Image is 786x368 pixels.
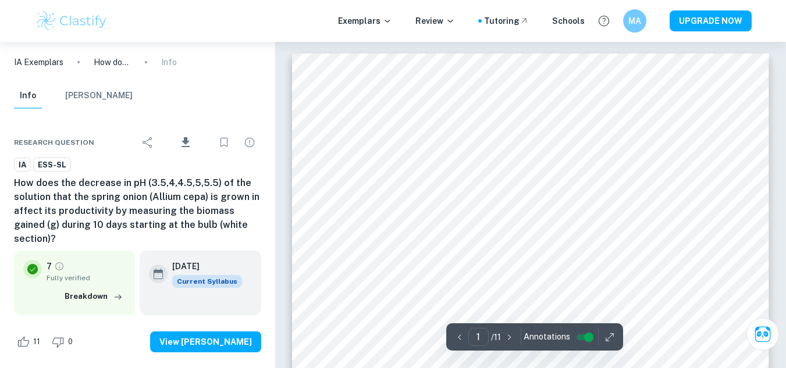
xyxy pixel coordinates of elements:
[594,11,614,31] button: Help and Feedback
[14,158,31,172] a: IA
[172,275,242,288] span: Current Syllabus
[150,331,261,352] button: View [PERSON_NAME]
[14,56,63,69] a: IA Exemplars
[161,56,177,69] p: Info
[238,131,261,154] div: Report issue
[212,131,236,154] div: Bookmark
[172,260,233,273] h6: [DATE]
[47,273,126,283] span: Fully verified
[65,83,133,109] button: [PERSON_NAME]
[34,159,70,171] span: ESS-SL
[47,260,52,273] p: 7
[670,10,752,31] button: UPGRADE NOW
[15,159,30,171] span: IA
[14,333,47,351] div: Like
[484,15,529,27] a: Tutoring
[172,275,242,288] div: This exemplar is based on the current syllabus. Feel free to refer to it for inspiration/ideas wh...
[33,158,71,172] a: ESS-SL
[524,331,570,343] span: Annotations
[746,318,779,351] button: Ask Clai
[94,56,131,69] p: How does the decrease in pH (3.5,4,4.5,5,5.5) of the solution that the spring onion (Allium cepa)...
[162,127,210,158] div: Download
[338,15,392,27] p: Exemplars
[14,137,94,148] span: Research question
[14,83,42,109] button: Info
[35,9,109,33] img: Clastify logo
[49,333,79,351] div: Dislike
[62,336,79,348] span: 0
[415,15,455,27] p: Review
[491,331,501,344] p: / 11
[136,131,159,154] div: Share
[62,288,126,305] button: Breakdown
[14,176,261,246] h6: How does the decrease in pH (3.5,4,4.5,5,5.5) of the solution that the spring onion (Allium cepa)...
[628,15,641,27] h6: MA
[27,336,47,348] span: 11
[623,9,646,33] button: MA
[552,15,585,27] a: Schools
[54,261,65,271] a: Grade fully verified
